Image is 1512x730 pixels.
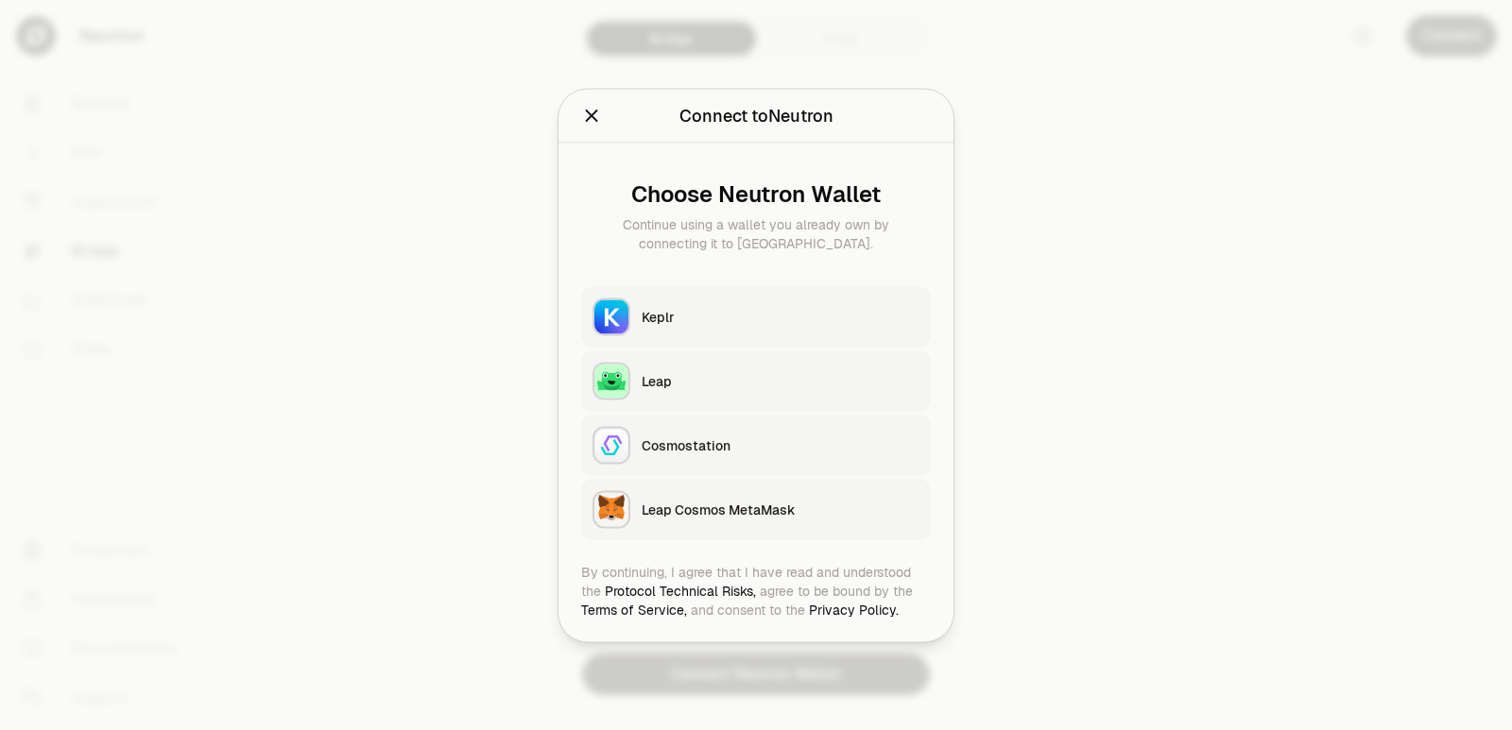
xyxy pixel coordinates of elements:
button: Leap Cosmos MetaMaskLeap Cosmos MetaMask [581,479,931,539]
a: Protocol Technical Risks, [605,582,756,599]
a: Terms of Service, [581,601,687,618]
button: KeplrKeplr [581,286,931,347]
div: Keplr [642,307,919,326]
div: Connect to Neutron [679,102,833,128]
button: CosmostationCosmostation [581,415,931,475]
img: Cosmostation [594,428,628,462]
button: LeapLeap [581,350,931,411]
div: By continuing, I agree that I have read and understood the agree to be bound by the and consent t... [581,562,931,619]
div: Leap Cosmos MetaMask [642,500,919,518]
div: Choose Neutron Wallet [596,180,916,207]
button: Close [581,102,602,128]
img: Leap [594,364,628,398]
img: Leap Cosmos MetaMask [594,492,628,526]
div: Cosmostation [642,435,919,454]
div: Continue using a wallet you already own by connecting it to [GEOGRAPHIC_DATA]. [596,214,916,252]
a: Privacy Policy. [809,601,899,618]
div: Leap [642,371,919,390]
img: Keplr [594,299,628,333]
